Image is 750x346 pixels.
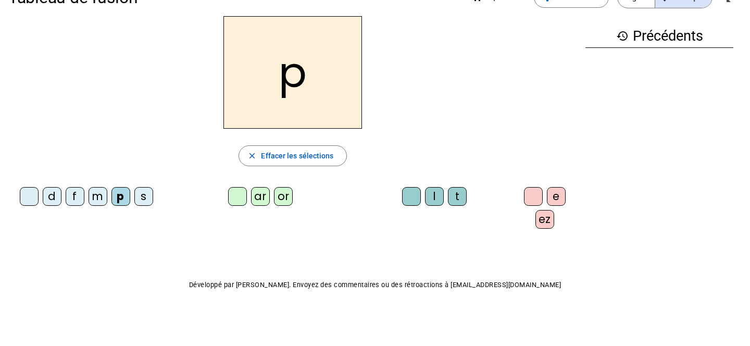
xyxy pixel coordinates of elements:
span: Effacer les sélections [261,150,333,162]
div: t [448,187,467,206]
div: d [43,187,61,206]
div: s [134,187,153,206]
div: or [274,187,293,206]
mat-icon: history [616,30,629,42]
div: f [66,187,84,206]
button: Effacer les sélections [239,145,346,166]
div: l [425,187,444,206]
h3: Précédents [585,24,733,48]
div: ez [535,210,554,229]
div: p [111,187,130,206]
mat-icon: close [247,151,257,160]
div: ar [251,187,270,206]
div: e [547,187,566,206]
p: Développé par [PERSON_NAME]. Envoyez des commentaires ou des rétroactions à [EMAIL_ADDRESS][DOMAI... [8,279,742,291]
h2: p [223,16,362,129]
div: m [89,187,107,206]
